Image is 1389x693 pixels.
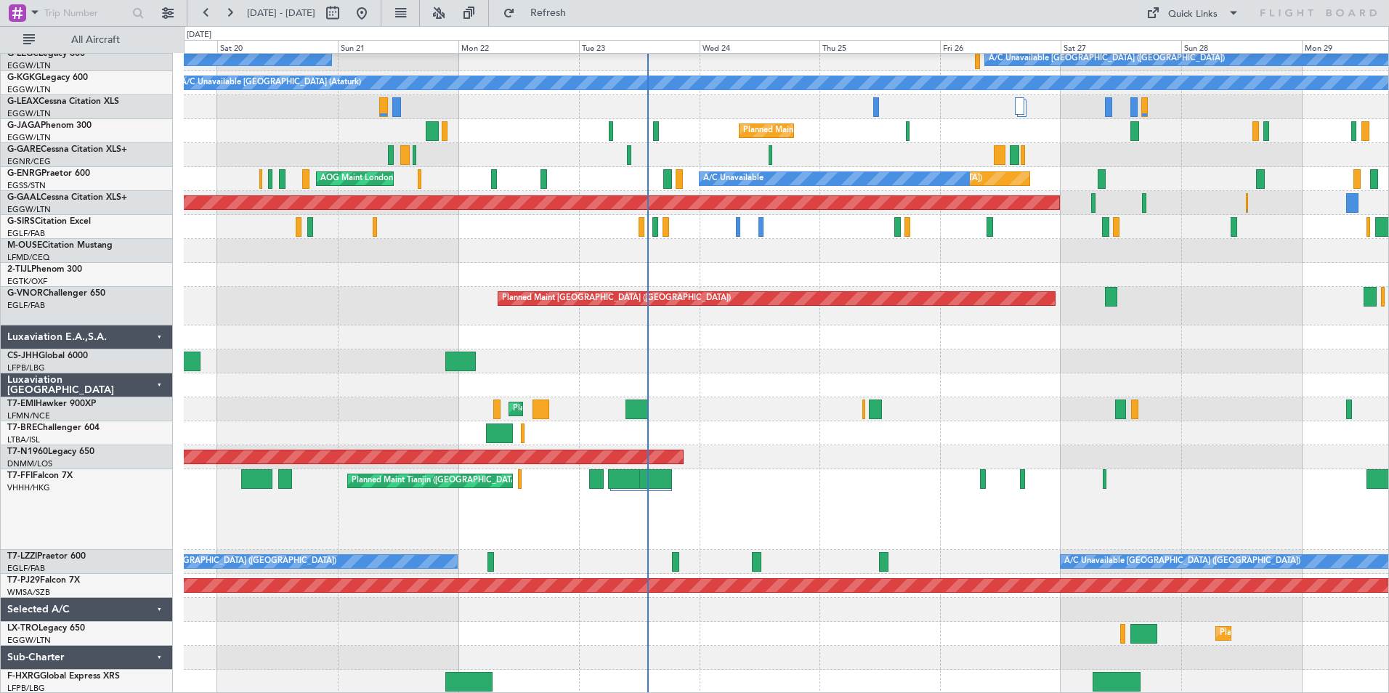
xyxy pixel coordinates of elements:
a: LX-TROLegacy 650 [7,624,85,633]
div: Fri 26 [940,40,1061,53]
div: Thu 25 [819,40,940,53]
span: G-ENRG [7,169,41,178]
div: A/C Unavailable [GEOGRAPHIC_DATA] ([GEOGRAPHIC_DATA]) [1064,551,1300,572]
a: G-KGKGLegacy 600 [7,73,88,82]
span: LX-TRO [7,624,39,633]
a: T7-LZZIPraetor 600 [7,552,86,561]
span: T7-PJ29 [7,576,40,585]
input: Trip Number [44,2,128,24]
a: T7-N1960Legacy 650 [7,447,94,456]
div: Sat 27 [1061,40,1181,53]
a: CS-JHHGlobal 6000 [7,352,88,360]
span: G-SIRS [7,217,35,226]
div: A/C Unavailable [GEOGRAPHIC_DATA] ([GEOGRAPHIC_DATA]) [989,48,1225,70]
a: LTBA/ISL [7,434,40,445]
div: A/C Unavailable [GEOGRAPHIC_DATA] ([GEOGRAPHIC_DATA]) [100,551,336,572]
span: G-LEGC [7,49,39,58]
a: G-LEGCLegacy 600 [7,49,85,58]
span: CS-JHH [7,352,39,360]
a: G-GAALCessna Citation XLS+ [7,193,127,202]
a: WMSA/SZB [7,587,50,598]
a: VHHH/HKG [7,482,50,493]
a: T7-EMIHawker 900XP [7,400,96,408]
a: G-LEAXCessna Citation XLS [7,97,119,106]
div: Wed 24 [700,40,820,53]
div: Tue 23 [579,40,700,53]
span: T7-BRE [7,423,37,432]
a: G-JAGAPhenom 300 [7,121,92,130]
span: G-JAGA [7,121,41,130]
a: T7-BREChallenger 604 [7,423,100,432]
div: Planned Maint [GEOGRAPHIC_DATA] ([GEOGRAPHIC_DATA]) [743,120,972,142]
span: T7-LZZI [7,552,37,561]
a: T7-FFIFalcon 7X [7,471,73,480]
a: EGLF/FAB [7,563,45,574]
span: G-LEAX [7,97,39,106]
div: AOG Maint London ([GEOGRAPHIC_DATA]) [320,168,483,190]
a: EGGW/LTN [7,108,51,119]
button: Quick Links [1139,1,1247,25]
div: Planned Maint [GEOGRAPHIC_DATA] ([GEOGRAPHIC_DATA]) [502,288,731,309]
button: Refresh [496,1,583,25]
div: Planned Maint [GEOGRAPHIC_DATA] [513,398,652,420]
a: EGSS/STN [7,180,46,191]
div: A/C Unavailable [GEOGRAPHIC_DATA] (Ataturk) [181,72,361,94]
div: Mon 22 [458,40,579,53]
a: LFPB/LBG [7,362,45,373]
a: G-VNORChallenger 650 [7,289,105,298]
span: G-GARE [7,145,41,154]
span: 2-TIJL [7,265,31,274]
a: 2-TIJLPhenom 300 [7,265,82,274]
div: Sat 20 [217,40,338,53]
div: Quick Links [1168,7,1218,22]
div: Sun 21 [338,40,458,53]
a: EGNR/CEG [7,156,51,167]
a: EGGW/LTN [7,84,51,95]
span: F-HXRG [7,672,40,681]
a: EGGW/LTN [7,204,51,215]
span: Refresh [518,8,579,18]
a: G-SIRSCitation Excel [7,217,91,226]
a: G-GARECessna Citation XLS+ [7,145,127,154]
a: LFMD/CEQ [7,252,49,263]
a: DNMM/LOS [7,458,52,469]
span: T7-FFI [7,471,33,480]
a: EGLF/FAB [7,300,45,311]
span: [DATE] - [DATE] [247,7,315,20]
span: G-GAAL [7,193,41,202]
a: EGGW/LTN [7,60,51,71]
span: T7-N1960 [7,447,48,456]
div: A/C Unavailable [703,168,764,190]
a: LFMN/NCE [7,410,50,421]
a: T7-PJ29Falcon 7X [7,576,80,585]
a: G-ENRGPraetor 600 [7,169,90,178]
a: EGGW/LTN [7,635,51,646]
span: G-KGKG [7,73,41,82]
span: M-OUSE [7,241,42,250]
div: [DATE] [187,29,211,41]
span: T7-EMI [7,400,36,408]
div: Planned Maint Tianjin ([GEOGRAPHIC_DATA]) [352,470,521,492]
span: All Aircraft [38,35,153,45]
a: EGTK/OXF [7,276,47,287]
a: F-HXRGGlobal Express XRS [7,672,120,681]
button: All Aircraft [16,28,158,52]
a: M-OUSECitation Mustang [7,241,113,250]
span: G-VNOR [7,289,43,298]
div: Sun 28 [1181,40,1302,53]
a: EGLF/FAB [7,228,45,239]
a: EGGW/LTN [7,132,51,143]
